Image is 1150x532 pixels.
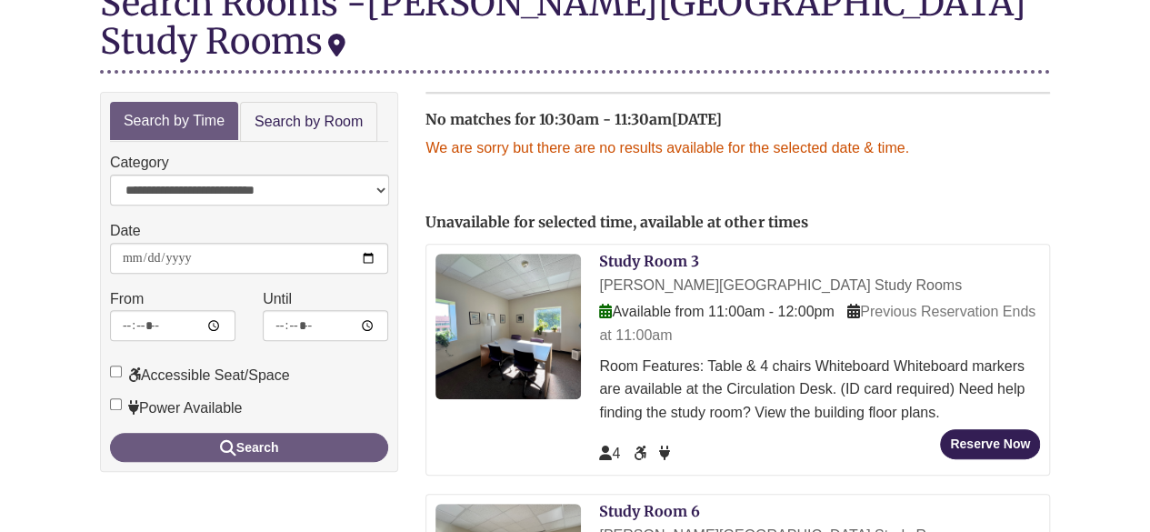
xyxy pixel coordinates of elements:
div: [PERSON_NAME][GEOGRAPHIC_DATA] Study Rooms [599,274,1040,297]
button: Reserve Now [940,429,1040,459]
h2: No matches for 10:30am - 11:30am[DATE] [425,112,1050,128]
label: Date [110,219,141,243]
span: Power Available [659,446,670,461]
a: Search by Time [110,102,238,141]
label: Until [263,287,292,311]
input: Accessible Seat/Space [110,366,122,377]
label: Power Available [110,396,243,420]
button: Search [110,433,388,462]
input: Power Available [110,398,122,410]
span: The capacity of this space [599,446,620,461]
span: Available from 11:00am - 12:00pm [599,304,834,319]
h2: Unavailable for selected time, available at other times [425,215,1050,231]
label: Accessible Seat/Space [110,364,290,387]
label: Category [110,151,169,175]
span: Accessible Seat/Space [634,446,650,461]
a: Study Room 3 [599,252,699,270]
img: Study Room 3 [435,254,581,399]
label: From [110,287,144,311]
p: We are sorry but there are no results available for the selected date & time. [425,136,1050,160]
div: Room Features: Table & 4 chairs Whiteboard Whiteboard markers are available at the Circulation De... [599,355,1040,425]
a: Search by Room [240,102,377,143]
a: Study Room 6 [599,502,700,520]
